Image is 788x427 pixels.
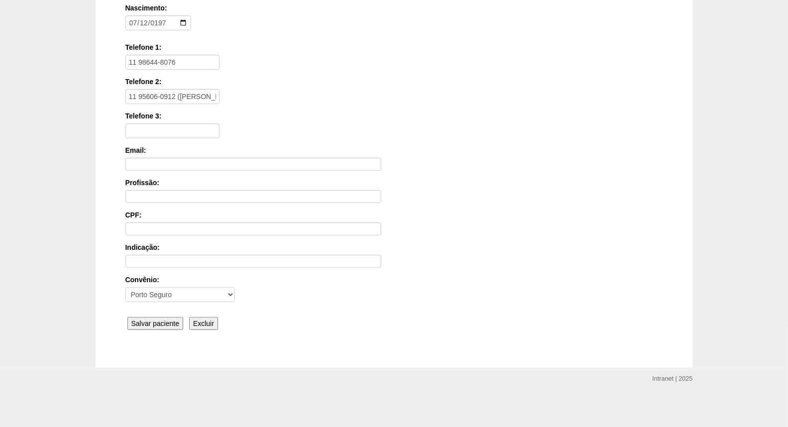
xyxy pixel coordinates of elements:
[125,111,663,121] label: Telefone 3:
[189,317,218,330] input: Excluir
[125,77,663,87] label: Telefone 2:
[125,275,663,285] label: Convênio:
[127,317,184,330] input: Salvar paciente
[125,3,660,13] label: Nascimento:
[125,210,663,220] label: CPF:
[125,145,663,155] label: Email:
[125,242,663,252] label: Indicação:
[653,374,693,384] div: Intranet | 2025
[125,42,663,52] label: Telefone 1:
[125,178,663,188] label: Profissão:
